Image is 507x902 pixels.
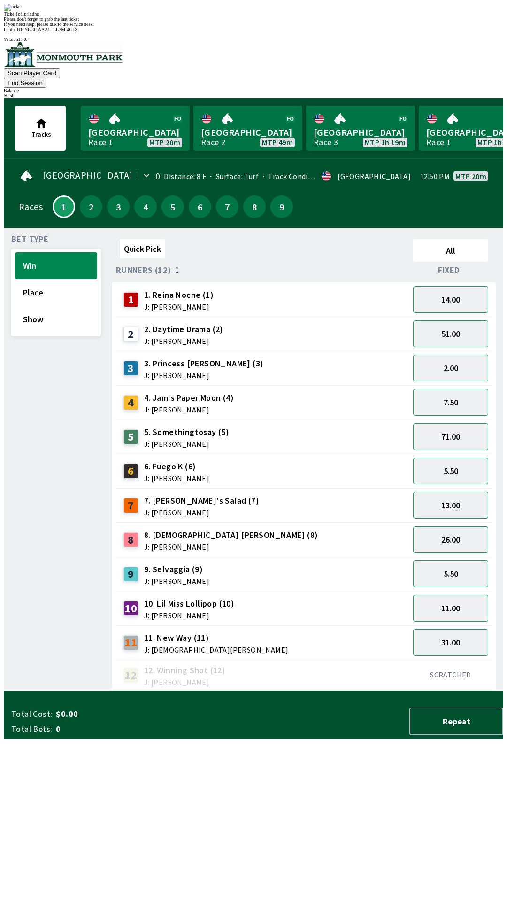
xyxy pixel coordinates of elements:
button: Repeat [409,708,503,735]
span: 26.00 [441,534,460,545]
div: 3 [123,361,138,376]
div: 4 [123,395,138,410]
span: J: [PERSON_NAME] [144,678,225,686]
span: 0 [56,723,204,735]
div: 11 [123,635,138,650]
img: venue logo [4,42,123,67]
button: 5.50 [413,458,488,484]
button: 1 [53,195,75,218]
span: 7. [PERSON_NAME]'s Salad (7) [144,495,259,507]
span: 6 [191,203,209,210]
img: ticket [4,4,22,11]
div: Version 1.4.0 [4,37,503,42]
button: 71.00 [413,423,488,450]
span: J: [PERSON_NAME] [144,577,209,585]
span: 11.00 [441,603,460,614]
div: 8 [123,532,138,547]
button: 2.00 [413,355,488,381]
button: Place [15,279,97,306]
span: 5.50 [444,466,458,476]
span: NLG6-AAAU-LL7M-4GJX [24,27,78,32]
span: J: [PERSON_NAME] [144,543,318,551]
div: 6 [123,464,138,479]
span: 3. Princess [PERSON_NAME] (3) [144,358,264,370]
button: 3 [107,195,130,218]
span: Quick Pick [124,243,161,254]
button: 26.00 [413,526,488,553]
span: 9 [273,203,291,210]
span: J: [PERSON_NAME] [144,509,259,516]
span: 8. [DEMOGRAPHIC_DATA] [PERSON_NAME] (8) [144,529,318,541]
div: 9 [123,567,138,582]
button: 11.00 [413,595,488,622]
span: 3 [109,203,127,210]
span: Win [23,260,89,271]
div: Race 1 [88,139,113,146]
span: 12. Winning Shot (12) [144,664,225,676]
span: $0.00 [56,708,204,720]
button: Tracks [15,106,66,151]
span: 1. Reina Noche (1) [144,289,214,301]
span: Fixed [438,266,460,274]
div: $ 0.50 [4,93,503,98]
button: 7.50 [413,389,488,416]
div: 5 [123,429,138,444]
span: 5. Somethingtosay (5) [144,426,229,438]
div: 10 [123,601,138,616]
button: All [413,239,488,262]
a: [GEOGRAPHIC_DATA]Race 1MTP 20m [81,106,190,151]
span: [GEOGRAPHIC_DATA] [314,126,407,139]
span: 8 [246,203,263,210]
span: MTP 20m [149,139,180,146]
div: Runners (12) [116,265,409,275]
button: 8 [243,195,266,218]
span: 2.00 [444,363,458,373]
span: 7.50 [444,397,458,408]
div: 12 [123,668,138,683]
div: Ticket 1 of 1 printing [4,11,503,16]
span: J: [PERSON_NAME] [144,612,234,619]
button: 13.00 [413,492,488,519]
button: 31.00 [413,629,488,656]
span: Bet Type [11,235,48,243]
a: [GEOGRAPHIC_DATA]Race 2MTP 49m [193,106,302,151]
button: Win [15,252,97,279]
span: Show [23,314,89,325]
button: 14.00 [413,286,488,313]
span: 7 [218,203,236,210]
button: 4 [134,195,157,218]
span: Total Cost: [11,708,52,720]
span: 4. Jam's Paper Moon (4) [144,392,234,404]
span: 14.00 [441,294,460,305]
button: 2 [80,195,102,218]
div: 1 [123,292,138,307]
div: Races [19,203,43,210]
span: J: [PERSON_NAME] [144,406,234,413]
span: [GEOGRAPHIC_DATA] [201,126,295,139]
div: 2 [123,327,138,342]
span: If you need help, please talk to the service desk. [4,22,94,27]
button: 6 [189,195,211,218]
span: 10. Lil Miss Lollipop (10) [144,598,234,610]
span: MTP 1h 19m [365,139,406,146]
span: J: [PERSON_NAME] [144,474,209,482]
a: [GEOGRAPHIC_DATA]Race 3MTP 1h 19m [306,106,415,151]
div: [GEOGRAPHIC_DATA] [338,172,411,180]
span: Place [23,287,89,298]
span: 11. New Way (11) [144,632,289,644]
button: 51.00 [413,320,488,347]
div: Race 1 [426,139,451,146]
span: Distance: 8 F [164,171,206,181]
span: MTP 49m [262,139,293,146]
span: 4 [137,203,154,210]
button: Scan Player Card [4,68,60,78]
span: 71.00 [441,431,460,442]
span: 51.00 [441,328,460,339]
span: 31.00 [441,637,460,648]
span: Surface: Turf [206,171,259,181]
span: Track Condition: Firm [259,171,341,181]
div: Public ID: [4,27,503,32]
span: J: [PERSON_NAME] [144,303,214,311]
div: 7 [123,498,138,513]
div: Balance [4,88,503,93]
